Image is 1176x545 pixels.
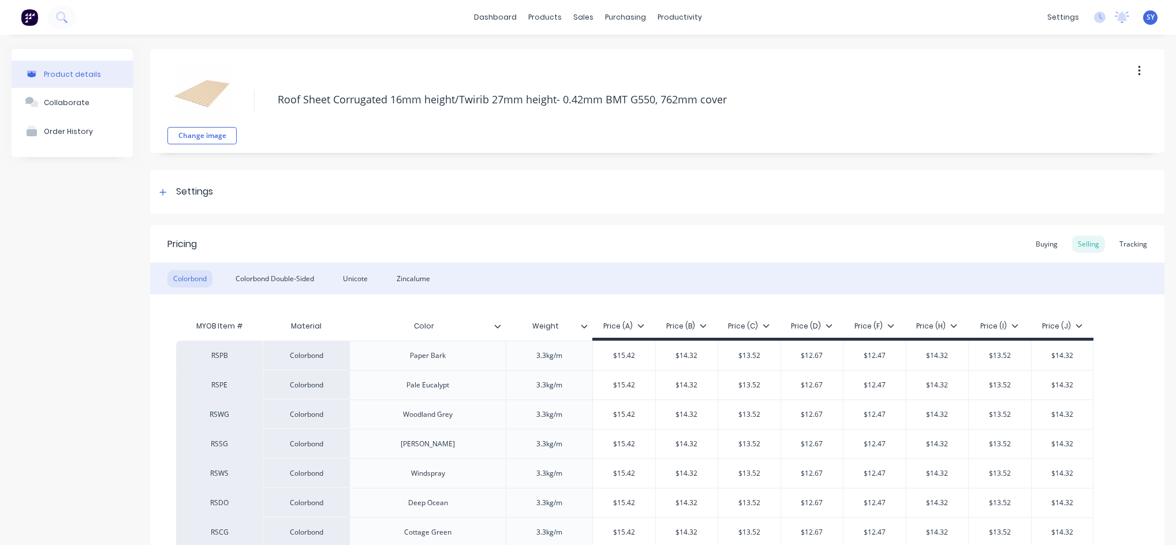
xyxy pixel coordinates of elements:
[781,459,843,488] div: $12.67
[1072,236,1105,253] div: Selling
[167,58,237,144] div: fileChange image
[188,439,251,449] div: RSSG
[1032,459,1093,488] div: $14.32
[906,341,969,370] div: $14.32
[167,270,212,288] div: Colorbond
[906,400,969,429] div: $14.32
[1032,371,1093,400] div: $14.32
[263,458,349,488] div: Colorbond
[980,321,1018,331] div: Price (I)
[521,407,578,422] div: 3.3kg/m
[12,88,133,117] button: Collaborate
[906,488,969,517] div: $14.32
[337,270,374,288] div: Unicote
[176,488,1093,517] div: RSDOColorbondDeep Ocean3.3kg/m$15.42$14.32$13.52$12.67$12.47$14.32$13.52$14.32
[781,430,843,458] div: $12.67
[176,315,263,338] div: MYOB Item #
[263,370,349,400] div: Colorbond
[666,321,707,331] div: Price (B)
[188,409,251,420] div: RSWG
[656,400,718,429] div: $14.32
[521,378,578,393] div: 3.3kg/m
[656,430,718,458] div: $14.32
[395,525,461,540] div: Cottage Green
[394,407,462,422] div: Woodland Grey
[652,9,708,26] div: productivity
[44,127,93,136] div: Order History
[167,237,197,251] div: Pricing
[176,341,1093,370] div: RSPBColorbondPaper Bark3.3kg/m$15.42$14.32$13.52$12.67$12.47$14.32$13.52$14.32
[176,370,1093,400] div: RSPEColorbondPale Eucalypt3.3kg/m$15.42$14.32$13.52$12.67$12.47$14.32$13.52$14.32
[1114,236,1153,253] div: Tracking
[1032,430,1093,458] div: $14.32
[969,400,1031,429] div: $13.52
[21,9,38,26] img: Factory
[593,459,655,488] div: $15.42
[1030,236,1063,253] div: Buying
[854,321,894,331] div: Price (F)
[843,430,906,458] div: $12.47
[188,498,251,508] div: RSDO
[399,466,457,481] div: Windspray
[718,488,781,517] div: $13.52
[603,321,644,331] div: Price (A)
[781,488,843,517] div: $12.67
[906,371,969,400] div: $14.32
[391,436,464,451] div: [PERSON_NAME]
[521,348,578,363] div: 3.3kg/m
[521,495,578,510] div: 3.3kg/m
[843,371,906,400] div: $12.47
[969,459,1031,488] div: $13.52
[522,9,568,26] div: products
[188,527,251,537] div: RSCG
[1032,400,1093,429] div: $14.32
[272,86,1056,113] textarea: Roof Sheet Corrugated 16mm height/Twirib 27mm height- 0.42mm BMT G550, 762mm cover
[843,341,906,370] div: $12.47
[263,315,349,338] div: Material
[593,400,655,429] div: $15.42
[728,321,770,331] div: Price (C)
[1032,488,1093,517] div: $14.32
[167,127,237,144] button: Change image
[781,371,843,400] div: $12.67
[906,459,969,488] div: $14.32
[718,371,781,400] div: $13.52
[263,429,349,458] div: Colorbond
[656,488,718,517] div: $14.32
[791,321,832,331] div: Price (D)
[969,341,1031,370] div: $13.52
[718,430,781,458] div: $13.52
[843,488,906,517] div: $12.47
[263,488,349,517] div: Colorbond
[718,400,781,429] div: $13.52
[12,61,133,88] button: Product details
[843,459,906,488] div: $12.47
[44,98,89,107] div: Collaborate
[906,430,969,458] div: $14.32
[399,495,457,510] div: Deep Ocean
[1042,321,1082,331] div: Price (J)
[263,341,349,370] div: Colorbond
[521,436,578,451] div: 3.3kg/m
[593,371,655,400] div: $15.42
[656,341,718,370] div: $14.32
[176,429,1093,458] div: RSSGColorbond[PERSON_NAME]3.3kg/m$15.42$14.32$13.52$12.67$12.47$14.32$13.52$14.32
[188,350,251,361] div: RSPB
[781,341,843,370] div: $12.67
[506,312,585,341] div: Weight
[349,315,506,338] div: Color
[599,9,652,26] div: purchasing
[656,371,718,400] div: $14.32
[781,400,843,429] div: $12.67
[1041,9,1085,26] div: settings
[349,312,499,341] div: Color
[916,321,957,331] div: Price (H)
[969,430,1031,458] div: $13.52
[1147,12,1155,23] span: SY
[656,459,718,488] div: $14.32
[593,341,655,370] div: $15.42
[188,380,251,390] div: RSPE
[718,341,781,370] div: $13.52
[176,400,1093,429] div: RSWGColorbondWoodland Grey3.3kg/m$15.42$14.32$13.52$12.67$12.47$14.32$13.52$14.32
[230,270,320,288] div: Colorbond Double-Sided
